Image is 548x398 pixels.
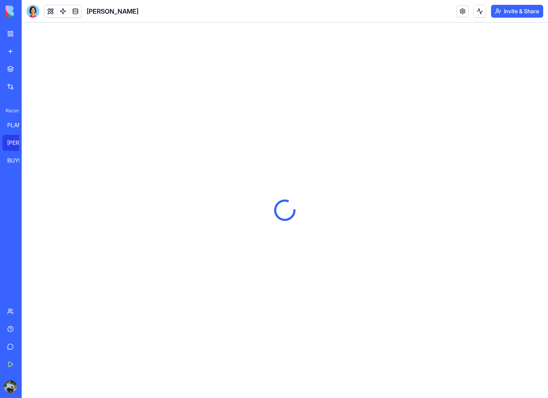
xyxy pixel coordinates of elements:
span: [PERSON_NAME] [87,6,138,16]
div: PLANEACION DE CONTENIDO [7,121,30,129]
a: [PERSON_NAME] [2,135,35,151]
span: Recent [2,108,19,114]
button: Invite & Share [491,5,543,18]
div: BUYERS - CRM [7,156,30,164]
img: ACg8ocJNHXTW_YLYpUavmfs3syqsdHTtPnhfTho5TN6JEWypo_6Vv8rXJA=s96-c [4,380,17,393]
a: BUYERS - CRM [2,152,35,169]
img: logo [6,6,55,17]
div: [PERSON_NAME] [7,139,30,147]
a: PLANEACION DE CONTENIDO [2,117,35,133]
